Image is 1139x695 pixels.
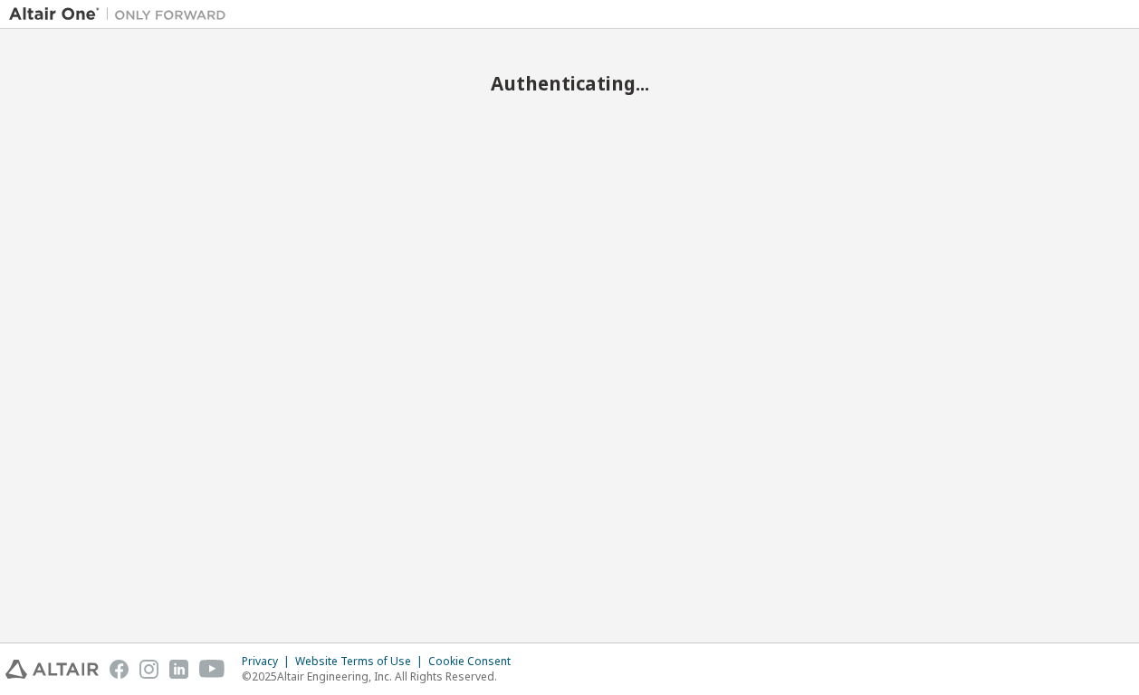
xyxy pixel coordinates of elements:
[242,654,295,669] div: Privacy
[169,660,188,679] img: linkedin.svg
[295,654,428,669] div: Website Terms of Use
[110,660,129,679] img: facebook.svg
[242,669,522,684] p: © 2025 Altair Engineering, Inc. All Rights Reserved.
[199,660,225,679] img: youtube.svg
[9,71,1130,95] h2: Authenticating...
[5,660,99,679] img: altair_logo.svg
[9,5,235,24] img: Altair One
[139,660,158,679] img: instagram.svg
[428,654,522,669] div: Cookie Consent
